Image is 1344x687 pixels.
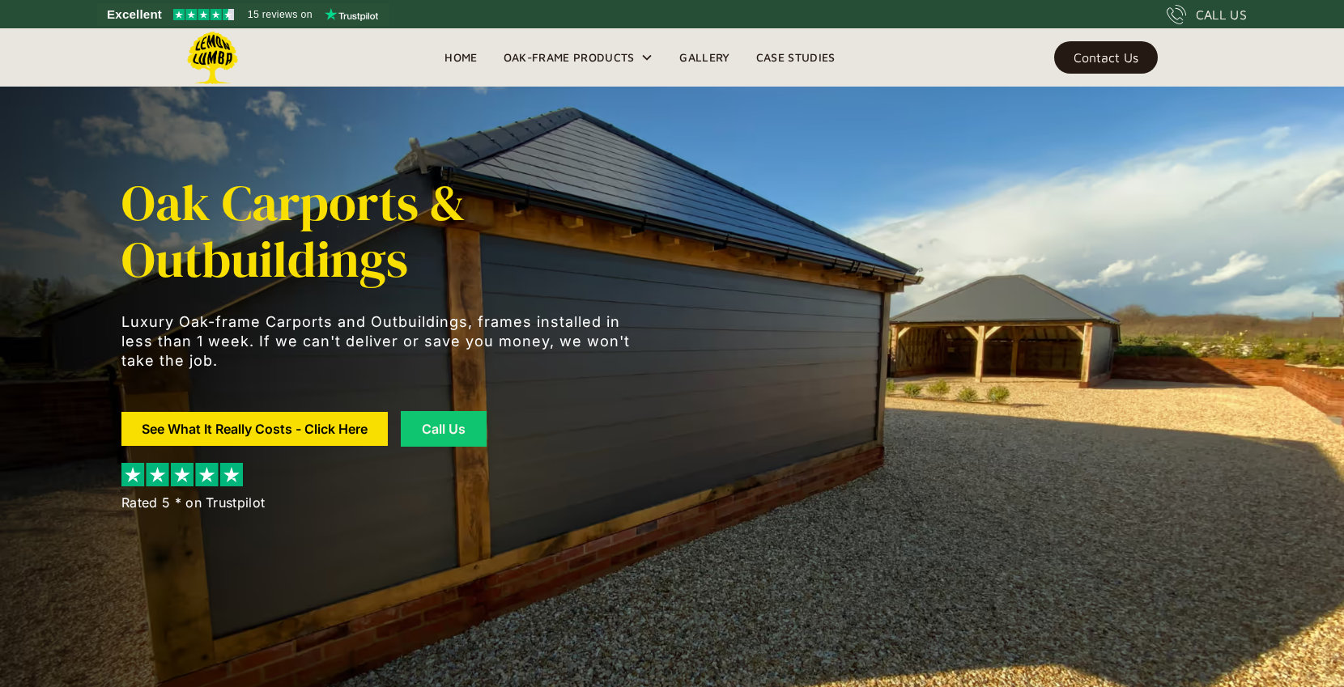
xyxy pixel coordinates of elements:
a: See What It Really Costs - Click Here [121,412,388,446]
a: See Lemon Lumba reviews on Trustpilot [97,3,389,26]
h1: Oak Carports & Outbuildings [121,175,640,288]
span: 15 reviews on [248,5,313,24]
p: Luxury Oak-frame Carports and Outbuildings, frames installed in less than 1 week. If we can't del... [121,312,640,371]
a: Call Us [401,411,487,447]
div: Rated 5 * on Trustpilot [121,493,265,512]
div: Call Us [421,422,466,435]
div: Contact Us [1074,52,1138,63]
div: CALL US [1196,5,1247,24]
a: Gallery [666,45,742,70]
div: Oak-Frame Products [504,48,635,67]
div: Oak-Frame Products [491,28,667,87]
img: Trustpilot 4.5 stars [173,9,234,20]
a: Contact Us [1054,41,1158,74]
span: Excellent [107,5,162,24]
img: Trustpilot logo [325,8,378,21]
a: Home [432,45,490,70]
a: CALL US [1167,5,1247,24]
a: Case Studies [743,45,849,70]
